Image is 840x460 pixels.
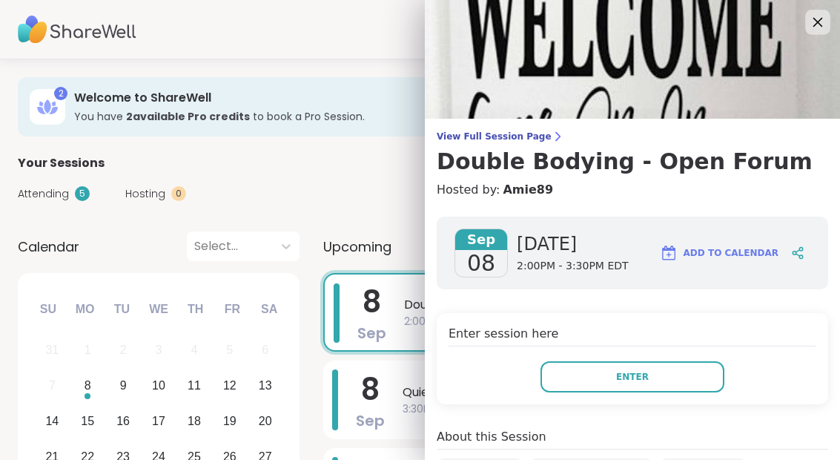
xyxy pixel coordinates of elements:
span: 2:00PM - 3:30PM EDT [517,259,629,274]
div: 5 [75,186,90,201]
div: 1 [85,340,91,360]
span: 8 [361,369,380,410]
div: We [142,293,175,326]
div: Not available Wednesday, September 3rd, 2025 [143,335,175,367]
div: 11 [188,375,201,395]
div: Not available Monday, September 1st, 2025 [72,335,104,367]
div: Choose Wednesday, September 10th, 2025 [143,370,175,402]
span: Add to Calendar [684,246,778,260]
div: Th [179,293,212,326]
span: Quiet Body Doubling For Productivity - [DATE] [403,384,796,401]
span: [DATE] [517,232,629,256]
img: ShareWell Logomark [660,244,678,262]
span: Attending [18,186,69,202]
div: 8 [85,375,91,395]
span: Enter [616,370,649,384]
div: 5 [226,340,233,360]
b: 2 available Pro credit s [126,109,250,124]
span: Hosting [125,186,165,202]
div: 6 [262,340,268,360]
div: 12 [223,375,237,395]
h3: Double Bodying - Open Forum [437,148,828,175]
button: Enter [540,361,724,392]
div: 20 [259,411,272,431]
div: Choose Tuesday, September 9th, 2025 [108,370,139,402]
span: 08 [467,250,495,277]
div: 15 [81,411,94,431]
div: Choose Friday, September 12th, 2025 [214,370,245,402]
div: Sa [253,293,285,326]
a: Amie89 [503,181,553,199]
div: 14 [45,411,59,431]
div: 7 [49,375,56,395]
div: 13 [259,375,272,395]
div: 31 [45,340,59,360]
div: Not available Sunday, August 31st, 2025 [36,335,68,367]
div: Choose Tuesday, September 16th, 2025 [108,406,139,438]
div: 3 [156,340,162,360]
h3: You have to book a Pro Session. [74,109,665,124]
div: 17 [152,411,165,431]
h4: About this Session [437,428,546,446]
div: Choose Saturday, September 20th, 2025 [249,406,281,438]
div: 2 [54,87,67,100]
div: Not available Tuesday, September 2nd, 2025 [108,335,139,367]
div: 10 [152,375,165,395]
div: Not available Thursday, September 4th, 2025 [179,335,211,367]
div: Choose Saturday, September 13th, 2025 [249,370,281,402]
h4: Hosted by: [437,181,828,199]
div: Choose Thursday, September 11th, 2025 [179,370,211,402]
button: Add to Calendar [653,235,785,271]
div: Not available Sunday, September 7th, 2025 [36,370,68,402]
span: Double Bodying - Open Forum [404,296,794,314]
div: 9 [120,375,127,395]
span: Sep [356,410,385,431]
span: Calendar [18,237,79,257]
span: Sep [455,229,507,250]
div: Mo [68,293,101,326]
span: Sep [357,323,386,344]
div: Tu [105,293,138,326]
span: 3:30PM - 5:00PM EDT [403,401,796,417]
div: 19 [223,411,237,431]
div: Su [32,293,65,326]
img: ShareWell Nav Logo [18,4,136,56]
h3: Welcome to ShareWell [74,90,665,106]
span: Your Sessions [18,154,105,172]
span: 8 [363,281,381,323]
div: Choose Wednesday, September 17th, 2025 [143,406,175,438]
div: 2 [120,340,127,360]
div: 0 [171,186,186,201]
div: Not available Friday, September 5th, 2025 [214,335,245,367]
span: 2:00PM - 3:30PM EDT [404,314,794,329]
div: Choose Thursday, September 18th, 2025 [179,406,211,438]
span: Upcoming [323,237,391,257]
div: Choose Friday, September 19th, 2025 [214,406,245,438]
div: Not available Saturday, September 6th, 2025 [249,335,281,367]
div: Choose Monday, September 15th, 2025 [72,406,104,438]
div: 16 [116,411,130,431]
span: View Full Session Page [437,131,828,142]
div: Choose Sunday, September 14th, 2025 [36,406,68,438]
div: 4 [191,340,197,360]
div: Choose Monday, September 8th, 2025 [72,370,104,402]
a: View Full Session PageDouble Bodying - Open Forum [437,131,828,175]
h4: Enter session here [449,325,816,346]
div: Fr [216,293,248,326]
div: 18 [188,411,201,431]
